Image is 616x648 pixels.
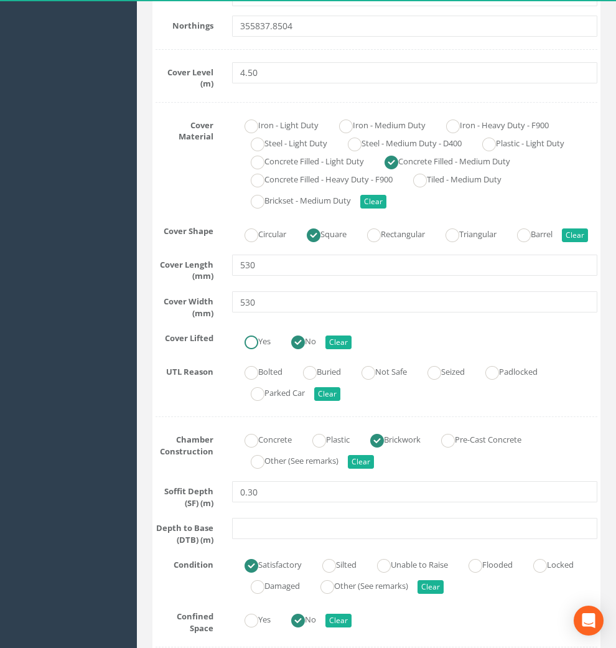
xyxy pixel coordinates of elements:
[238,133,327,151] label: Steel - Light Duty
[310,555,357,573] label: Silted
[238,151,364,169] label: Concrete Filled - Light Duty
[146,518,223,545] label: Depth to Base (DTB) (m)
[146,291,223,319] label: Cover Width (mm)
[291,362,341,380] label: Buried
[473,362,538,380] label: Padlocked
[401,169,502,187] label: Tiled - Medium Duty
[146,328,223,344] label: Cover Lifted
[348,455,374,469] button: Clear
[238,190,351,209] label: Brickset - Medium Duty
[146,62,223,90] label: Cover Level (m)
[434,115,549,133] label: Iron - Heavy Duty - F900
[433,224,497,242] label: Triangular
[146,255,223,282] label: Cover Length (mm)
[146,481,223,509] label: Soffit Depth (SF) (m)
[314,387,340,401] button: Clear
[232,555,302,573] label: Satisfactory
[146,115,223,143] label: Cover Material
[308,576,408,594] label: Other (See remarks)
[238,576,300,594] label: Damaged
[505,224,553,242] label: Barrel
[279,609,316,627] label: No
[325,614,352,627] button: Clear
[279,331,316,349] label: No
[335,133,462,151] label: Steel - Medium Duty - D400
[349,362,407,380] label: Not Safe
[456,555,513,573] label: Flooded
[146,16,223,32] label: Northings
[146,221,223,237] label: Cover Shape
[238,383,305,401] label: Parked Car
[238,169,393,187] label: Concrete Filled - Heavy Duty - F900
[238,451,338,469] label: Other (See remarks)
[146,362,223,378] label: UTL Reason
[327,115,426,133] label: Iron - Medium Duty
[300,430,350,448] label: Plastic
[325,336,352,349] button: Clear
[360,195,386,209] button: Clear
[232,115,319,133] label: Iron - Light Duty
[562,228,588,242] button: Clear
[418,580,444,594] button: Clear
[232,331,271,349] label: Yes
[365,555,448,573] label: Unable to Raise
[470,133,564,151] label: Plastic - Light Duty
[521,555,574,573] label: Locked
[232,430,292,448] label: Concrete
[232,362,282,380] label: Bolted
[146,430,223,457] label: Chamber Construction
[355,224,425,242] label: Rectangular
[146,606,223,634] label: Confined Space
[574,606,604,636] div: Open Intercom Messenger
[294,224,347,242] label: Square
[232,609,271,627] label: Yes
[415,362,465,380] label: Seized
[358,430,421,448] label: Brickwork
[232,224,286,242] label: Circular
[146,555,223,571] label: Condition
[372,151,510,169] label: Concrete Filled - Medium Duty
[429,430,521,448] label: Pre-Cast Concrete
